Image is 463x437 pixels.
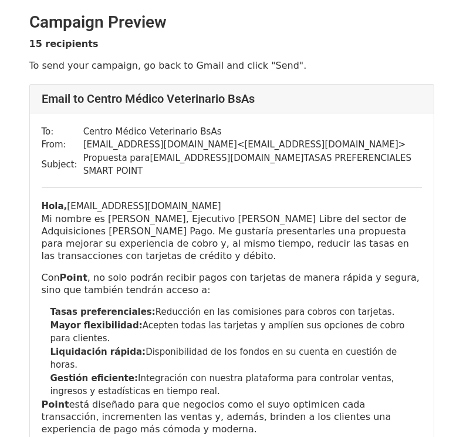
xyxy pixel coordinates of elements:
[83,125,422,139] td: Centro Médico Veterinario BsAs
[50,319,422,345] li: Acepten todas las tarjetas y amplíen sus opciones de cobro para clientes.
[42,398,422,435] p: está diseñado para que negocios como el suyo optimicen cada transacción, incrementen las ventas y...
[60,272,87,283] strong: Point
[42,125,83,139] td: To:
[29,12,434,32] h2: Campaign Preview
[42,201,67,211] strong: Hola,
[50,307,156,317] strong: Tasas preferenciales:
[42,399,69,410] strong: Point
[50,372,422,398] li: Integración con nuestra plataforma para controlar ventas, ingresos y estadísticas en tiempo real.
[42,92,422,106] h4: Email to Centro Médico Veterinario BsAs
[29,38,99,49] strong: 15 recipients
[50,305,422,319] li: Reducción en las comisiones para cobros con tarjetas.
[29,59,434,72] p: To send your campaign, go back to Gmail and click "Send".
[42,138,83,152] td: From:
[50,373,138,384] strong: Gestión eficiente:
[83,138,422,152] td: [EMAIL_ADDRESS][DOMAIN_NAME] < [EMAIL_ADDRESS][DOMAIN_NAME] >
[42,271,422,296] p: Con , no solo podrán recibir pagos con tarjetas de manera rápida y segura, sino que también tendr...
[50,320,143,331] strong: Mayor flexibilidad:
[42,200,422,213] div: [EMAIL_ADDRESS][DOMAIN_NAME]
[50,345,422,372] li: Disponibilidad de los fondos en su cuenta en cuestión de horas.
[42,152,83,178] td: Subject:
[42,213,422,262] p: Mi nombre es [PERSON_NAME], Ejecutivo [PERSON_NAME] Libre del sector de Adquisiciones [PERSON_NAM...
[83,152,422,178] td: Propuesta para [EMAIL_ADDRESS][DOMAIN_NAME] TASAS PREFERENCIALES SMART POINT
[50,347,146,357] strong: Liquidación rápida:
